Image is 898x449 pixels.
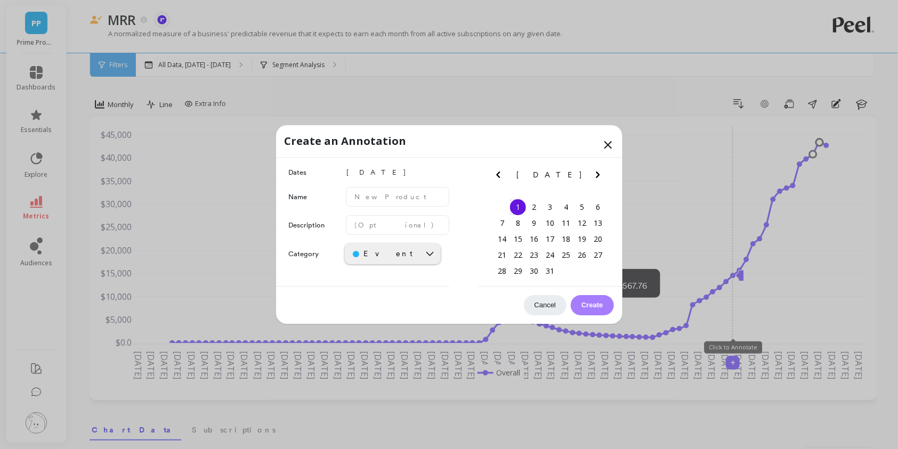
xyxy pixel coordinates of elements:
div: Choose Wednesday, July 3rd, 2024 [542,199,558,215]
div: Choose Wednesday, July 10th, 2024 [542,215,558,231]
span: [DATE] [517,170,584,179]
div: Choose Thursday, July 4th, 2024 [558,199,574,215]
button: Cancel [524,295,567,315]
label: Dates [289,167,341,178]
div: Choose Monday, July 22nd, 2024 [510,247,526,263]
div: Choose Sunday, July 21st, 2024 [494,247,510,263]
div: Choose Sunday, July 14th, 2024 [494,231,510,247]
p: Create an Annotation [285,134,407,149]
div: Choose Thursday, July 25th, 2024 [558,247,574,263]
input: New Product Launched [346,187,449,207]
label: Category [289,249,345,259]
div: Choose Tuesday, July 30th, 2024 [526,263,542,279]
div: month 2024-07 [494,199,606,279]
div: Choose Friday, July 19th, 2024 [574,231,590,247]
button: Create [571,295,613,315]
div: Choose Monday, July 8th, 2024 [510,215,526,231]
div: Choose Tuesday, July 16th, 2024 [526,231,542,247]
div: Choose Saturday, July 20th, 2024 [590,231,606,247]
div: Choose Wednesday, July 31st, 2024 [542,263,558,279]
input: (Optional) [346,215,449,235]
span: [DATE] [345,166,449,179]
div: Choose Monday, July 29th, 2024 [510,263,526,279]
div: Choose Saturday, July 13th, 2024 [590,215,606,231]
label: Description [289,220,341,231]
div: Choose Tuesday, July 23rd, 2024 [526,247,542,263]
div: Choose Friday, July 5th, 2024 [574,199,590,215]
div: Choose Sunday, July 28th, 2024 [494,263,510,279]
div: Choose Monday, July 1st, 2024 [510,199,526,215]
div: Choose Wednesday, July 24th, 2024 [542,247,558,263]
button: Previous Month [492,168,509,185]
div: Choose Tuesday, July 2nd, 2024 [526,199,542,215]
label: Name [289,192,341,202]
div: Choose Saturday, July 27th, 2024 [590,247,606,263]
div: Choose Friday, July 12th, 2024 [574,215,590,231]
button: Next Month [592,168,609,185]
div: Event [353,249,412,259]
div: Choose Tuesday, July 9th, 2024 [526,215,542,231]
div: Choose Thursday, July 18th, 2024 [558,231,574,247]
div: Choose Wednesday, July 17th, 2024 [542,231,558,247]
div: Choose Friday, July 26th, 2024 [574,247,590,263]
div: Choose Thursday, July 11th, 2024 [558,215,574,231]
div: Choose Monday, July 15th, 2024 [510,231,526,247]
div: Choose Sunday, July 7th, 2024 [494,215,510,231]
div: Choose Saturday, July 6th, 2024 [590,199,606,215]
